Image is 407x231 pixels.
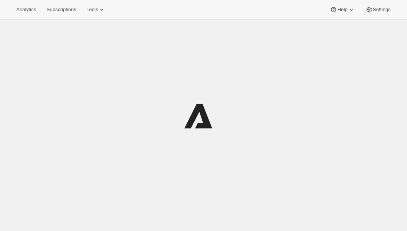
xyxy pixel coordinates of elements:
[337,7,347,13] span: Help
[12,4,40,15] button: Analytics
[42,4,81,15] button: Subscriptions
[46,7,76,13] span: Subscriptions
[325,4,359,15] button: Help
[373,7,391,13] span: Settings
[361,4,395,15] button: Settings
[16,7,36,13] span: Analytics
[86,7,98,13] span: Tools
[82,4,110,15] button: Tools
